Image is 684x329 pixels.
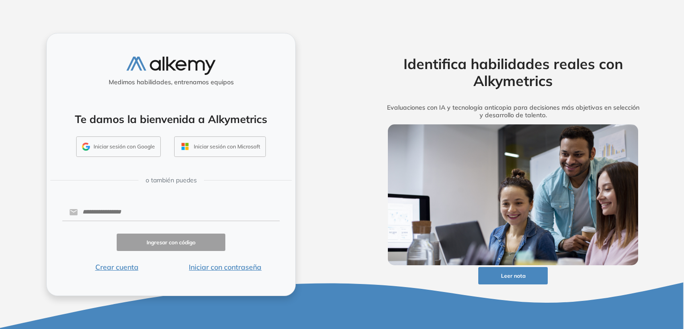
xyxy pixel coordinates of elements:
[76,136,161,157] button: Iniciar sesión con Google
[180,141,190,152] img: OUTLOOK_ICON
[388,124,638,265] img: img-more-info
[524,226,684,329] div: Widget de chat
[50,78,292,86] h5: Medimos habilidades, entrenamos equipos
[62,262,171,272] button: Crear cuenta
[117,234,225,251] button: Ingresar con código
[171,262,280,272] button: Iniciar con contraseña
[524,226,684,329] iframe: Chat Widget
[374,55,652,90] h2: Identifica habilidades reales con Alkymetrics
[478,267,548,284] button: Leer nota
[174,136,266,157] button: Iniciar sesión con Microsoft
[146,176,197,185] span: o también puedes
[126,57,216,75] img: logo-alkemy
[82,143,90,151] img: GMAIL_ICON
[58,113,284,126] h4: Te damos la bienvenida a Alkymetrics
[374,104,652,119] h5: Evaluaciones con IA y tecnología anticopia para decisiones más objetivas en selección y desarroll...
